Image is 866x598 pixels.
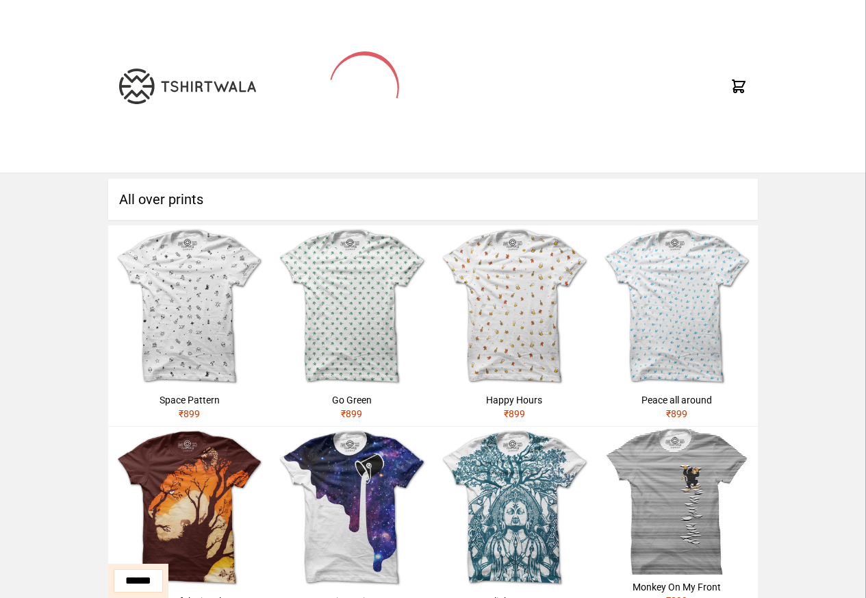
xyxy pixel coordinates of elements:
div: Peace all around [601,393,752,407]
a: Go Green₹899 [270,225,433,426]
span: ₹ 899 [504,408,525,419]
img: galaxy.jpg [270,427,433,589]
img: TW-LOGO-400-104.png [119,68,256,104]
img: buddha1.jpg [433,427,596,589]
span: ₹ 899 [179,408,200,419]
img: hidden-tiger.jpg [108,427,270,589]
h1: All over prints [108,179,758,220]
img: peace-1.jpg [596,225,758,388]
img: beer.jpg [433,225,596,388]
div: Monkey On My Front [601,580,752,594]
div: Go Green [276,393,427,407]
a: Peace all around₹899 [596,225,758,426]
div: Happy Hours [439,393,590,407]
img: weed.jpg [270,225,433,388]
img: space.jpg [108,225,270,388]
span: ₹ 899 [341,408,362,419]
a: Space Pattern₹899 [108,225,270,426]
div: Space Pattern [114,393,265,407]
a: Happy Hours₹899 [433,225,596,426]
img: monkey-climbing.jpg [596,427,758,575]
span: ₹ 899 [666,408,687,419]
